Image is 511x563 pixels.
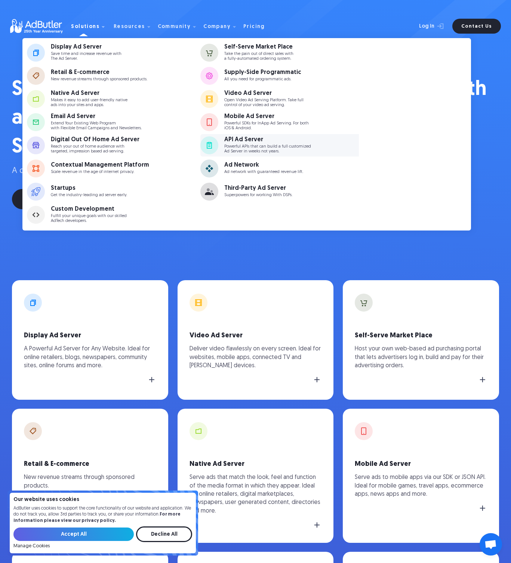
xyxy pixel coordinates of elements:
[12,409,168,543] a: Retail & E-commerce New revenue streams through sponsored products.
[51,90,127,96] div: Native Ad Server
[224,144,311,154] p: Powerful APIs that can build a full customized Ad Server in weeks not years.
[343,409,499,543] a: Mobile Ad Server Serve ads to mobile apps via our SDK or JSON API. Ideal for mobile games, travel...
[200,65,373,87] a: Supply-Side Programmatic All you need for programmatic ads.
[158,24,191,30] div: Community
[200,180,373,203] a: Third-Party Ad Server Superpowers for working With DSPs.
[224,69,301,75] div: Supply-Side Programmatic
[136,526,192,542] input: Decline All
[190,473,322,515] p: Serve ads that match the look, feel and function of the media format in which they appear. Ideal ...
[27,88,200,110] a: Native Ad Server Makes it easy to add user-friendly nativeads into your sites and apps.
[224,121,309,131] p: Powerful SDKs for InApp Ad Serving. For both iOS & Android.
[480,533,502,556] div: Open chat
[224,162,303,168] div: Ad Network
[243,24,265,30] div: Pricing
[71,14,111,38] div: Solutions
[114,24,145,30] div: Resources
[27,204,200,226] a: Custom Development Fulfill your unique goals with our skilledAdTech developers.
[51,44,121,50] div: Display Ad Server
[12,189,91,209] a: Contact Us
[51,206,127,212] div: Custom Development
[51,69,147,75] div: Retail & E-commerce
[51,98,127,108] p: Makes it easy to add user-friendly native ads into your sites and apps.
[27,157,200,180] a: Contextual Management Platform Scale revenue in the age of internet privacy.
[178,280,334,400] a: Video Ad Server Deliver video flawlessly on every screen. Ideal for websites, mobile apps, connec...
[452,19,501,34] a: Contact Us
[27,134,200,157] a: Digital Out Of Home Ad Server Reach your out of home audience withtargeted, impression based ad-s...
[355,331,487,340] h3: Self-Serve Market Place
[203,14,242,38] div: Company
[51,52,121,61] p: Save time and increase revenue with The Ad Server.
[355,460,487,469] h3: Mobile Ad Server
[224,77,301,82] p: All you need for programmatic ads.
[224,170,303,174] p: Ad network with guaranteed revenue lift.
[158,14,202,38] div: Community
[224,193,292,198] p: Superpowers for working With DSPs.
[343,280,499,400] a: Self-Serve Market Place Host your own web-based ad purchasing portal that lets advertisers log in...
[200,157,373,180] a: Ad Network Ad network with guaranteed revenue lift.
[13,505,192,524] p: AdButler uses cookies to support the core functionality of our website and application. We do not...
[200,134,373,157] a: API Ad Server Powerful APIs that can build a full customizedAd Server in weeks not years.
[200,88,373,110] a: Video Ad Server Open Video Ad Serving Platform. Take fullcontrol of your video ad serving.
[114,14,156,38] div: Resources
[203,24,231,30] div: Company
[51,137,139,143] div: Digital Out Of Home Ad Server
[13,528,134,541] input: Accept All
[200,111,373,133] a: Mobile Ad Server Powerful SDKs for InApp Ad Serving. For bothiOS & Android.
[24,460,156,469] h3: Retail & E-commerce
[12,75,499,162] h1: Serve Across Any Channel, Device, or Platform With a Unified Direct Ad Server and Programmatic RT...
[178,409,334,543] a: Native Ad Server Serve ads that match the look, feel and function of the media format in which th...
[51,144,139,154] p: Reach your out of home audience with targeted, impression based ad-serving.
[13,497,192,502] h4: Our website uses cookies
[399,19,448,34] a: Log In
[51,77,147,82] p: New revenue streams through sponsored products.
[355,345,487,370] p: Host your own web-based ad purchasing portal that lets advertisers log in, build and pay for thei...
[224,90,304,96] div: Video Ad Server
[224,114,309,120] div: Mobile Ad Server
[243,23,271,30] a: Pricing
[190,460,322,469] h3: Native Ad Server
[190,331,322,340] h3: Video Ad Server
[200,41,373,64] a: Self-Serve Market Place Take the pain out of direct sales witha fully-automated ordering system.
[27,180,200,203] a: Startups Get the industry-leading ad server early.
[71,24,99,30] div: Solutions
[224,98,304,108] p: Open Video Ad Serving Platform. Take full control of your video ad serving.
[355,473,487,498] p: Serve ads to mobile apps via our SDK or JSON API. Ideal for mobile games, travel apps, ecommerce ...
[224,52,293,61] p: Take the pain out of direct sales with a fully-automated ordering system.
[224,185,292,191] div: Third-Party Ad Server
[12,166,499,177] p: A complete platform to bring all your advertising needs under one roof.
[13,526,192,549] form: Email Form
[27,41,200,64] a: Display Ad Server Save time and increase revenue withThe Ad Server.
[27,65,200,87] a: Retail & E-commerce New revenue streams through sponsored products.
[51,170,149,174] p: Scale revenue in the age of internet privacy.
[224,44,293,50] div: Self-Serve Market Place
[24,345,156,370] p: A Powerful Ad Server for Any Website. Ideal for online retailers, blogs, newspapers, community si...
[51,214,127,223] p: Fulfill your unique goals with our skilled AdTech developers.
[51,193,127,198] p: Get the industry-leading ad server early.
[51,114,142,120] div: Email Ad Server
[24,473,156,490] p: New revenue streams through sponsored products.
[13,544,50,549] a: Manage Cookies
[12,280,168,400] a: Display Ad Server A Powerful Ad Server for Any Website. Ideal for online retailers, blogs, newspa...
[51,162,149,168] div: Contextual Management Platform
[190,345,322,370] p: Deliver video flawlessly on every screen. Ideal for websites, mobile apps, connected TV and [PERS...
[51,121,142,131] p: Extend Your Existing Web Program with Flexible Email Campaigns and Newsletters.
[24,331,156,340] h3: Display Ad Server
[224,137,311,143] div: API Ad Server
[51,185,127,191] div: Startups
[27,111,200,133] a: Email Ad Server Extend Your Existing Web Programwith Flexible Email Campaigns and Newsletters.
[22,38,471,231] nav: Solutions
